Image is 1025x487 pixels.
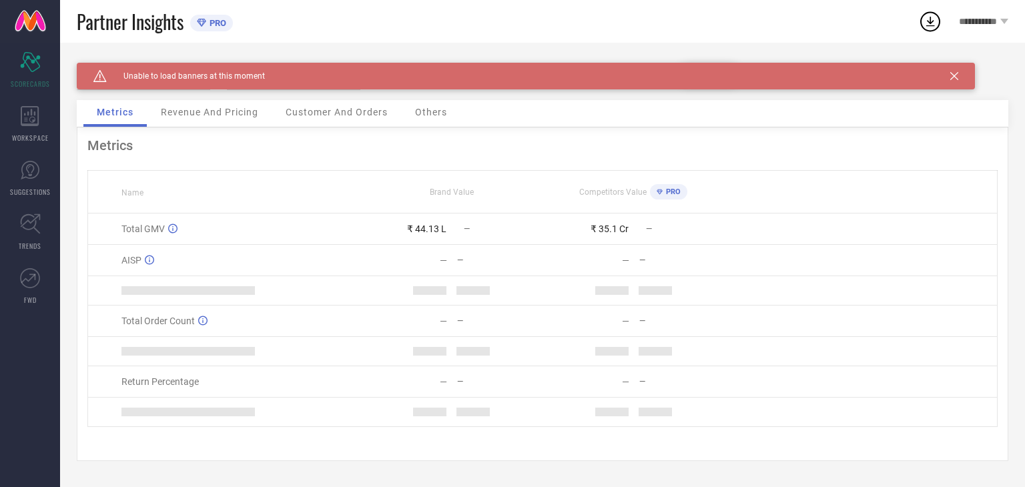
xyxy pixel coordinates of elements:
div: — [622,255,629,266]
span: Others [415,107,447,117]
span: Revenue And Pricing [161,107,258,117]
span: WORKSPACE [12,133,49,143]
span: Competitors Value [579,187,647,197]
div: Metrics [87,137,998,153]
span: SCORECARDS [11,79,50,89]
span: PRO [663,187,681,196]
span: Partner Insights [77,8,184,35]
div: — [440,376,447,387]
span: Return Percentage [121,376,199,387]
div: — [440,316,447,326]
span: AISP [121,255,141,266]
span: Unable to load banners at this moment [107,71,265,81]
div: — [639,316,724,326]
span: SUGGESTIONS [10,187,51,197]
span: Brand Value [430,187,474,197]
span: Name [121,188,143,197]
div: — [622,316,629,326]
div: — [622,376,629,387]
div: Brand [77,63,210,72]
span: Customer And Orders [286,107,388,117]
span: Metrics [97,107,133,117]
div: — [457,316,542,326]
div: — [639,377,724,386]
span: TRENDS [19,241,41,251]
div: ₹ 44.13 L [407,223,446,234]
div: ₹ 35.1 Cr [591,223,629,234]
span: Total GMV [121,223,165,234]
div: — [440,255,447,266]
div: — [639,256,724,265]
span: — [646,224,652,233]
span: — [464,224,470,233]
div: — [457,256,542,265]
div: — [457,377,542,386]
div: Open download list [918,9,942,33]
span: Total Order Count [121,316,195,326]
span: FWD [24,295,37,305]
span: PRO [206,18,226,28]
